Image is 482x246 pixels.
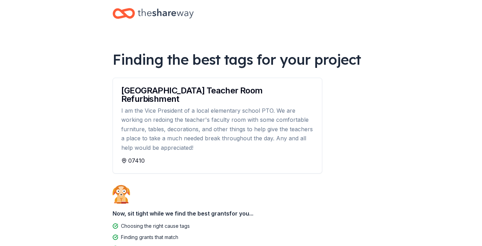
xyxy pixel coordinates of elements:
[113,206,370,220] div: Now, sit tight while we find the best grants for you...
[121,222,190,230] div: Choosing the right cause tags
[121,86,314,103] div: [GEOGRAPHIC_DATA] Teacher Room Refurbishment
[121,156,314,165] div: 07410
[113,185,130,204] img: Dog waiting patiently
[113,50,370,69] div: Finding the best tags for your project
[121,106,314,152] div: I am the Vice President of a local elementary school PTO. We are working on redoing the teacher's...
[121,233,178,241] div: Finding grants that match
